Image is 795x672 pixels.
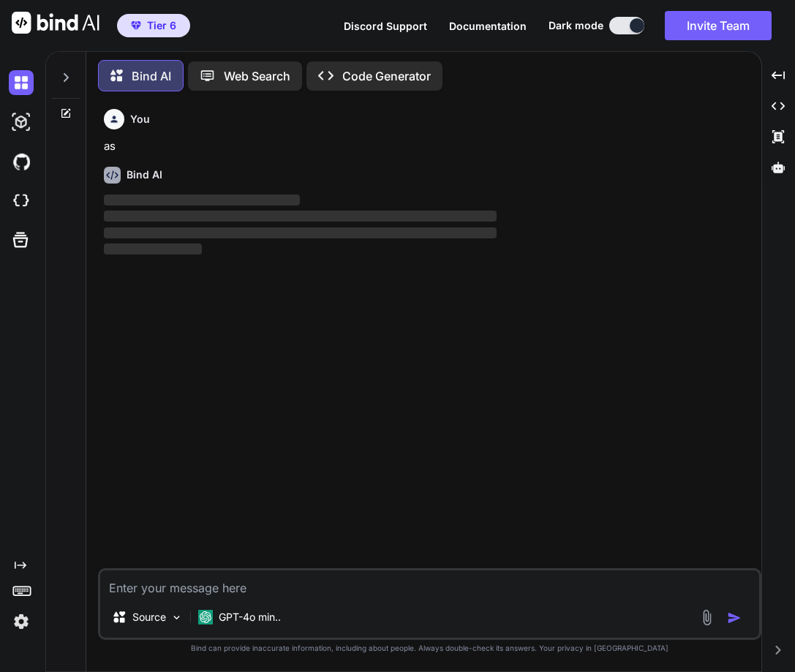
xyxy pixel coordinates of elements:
[104,138,758,155] p: as
[342,67,431,85] p: Code Generator
[170,611,183,624] img: Pick Models
[131,21,141,30] img: premium
[104,195,300,205] span: ‌
[9,70,34,95] img: darkChat
[127,167,162,182] h6: Bind AI
[727,611,742,625] img: icon
[449,20,527,32] span: Documentation
[132,67,171,85] p: Bind AI
[132,610,166,624] p: Source
[104,227,497,238] span: ‌
[9,110,34,135] img: darkAi-studio
[698,609,715,626] img: attachment
[9,149,34,174] img: githubDark
[104,211,497,222] span: ‌
[147,18,176,33] span: Tier 6
[9,189,34,214] img: cloudideIcon
[549,18,603,33] span: Dark mode
[665,11,772,40] button: Invite Team
[344,20,427,32] span: Discord Support
[104,243,202,254] span: ‌
[198,610,213,624] img: GPT-4o mini
[117,14,190,37] button: premiumTier 6
[9,609,34,634] img: settings
[98,643,761,654] p: Bind can provide inaccurate information, including about people. Always double-check its answers....
[224,67,290,85] p: Web Search
[219,610,281,624] p: GPT-4o min..
[130,112,150,127] h6: You
[449,18,527,34] button: Documentation
[12,12,99,34] img: Bind AI
[344,18,427,34] button: Discord Support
